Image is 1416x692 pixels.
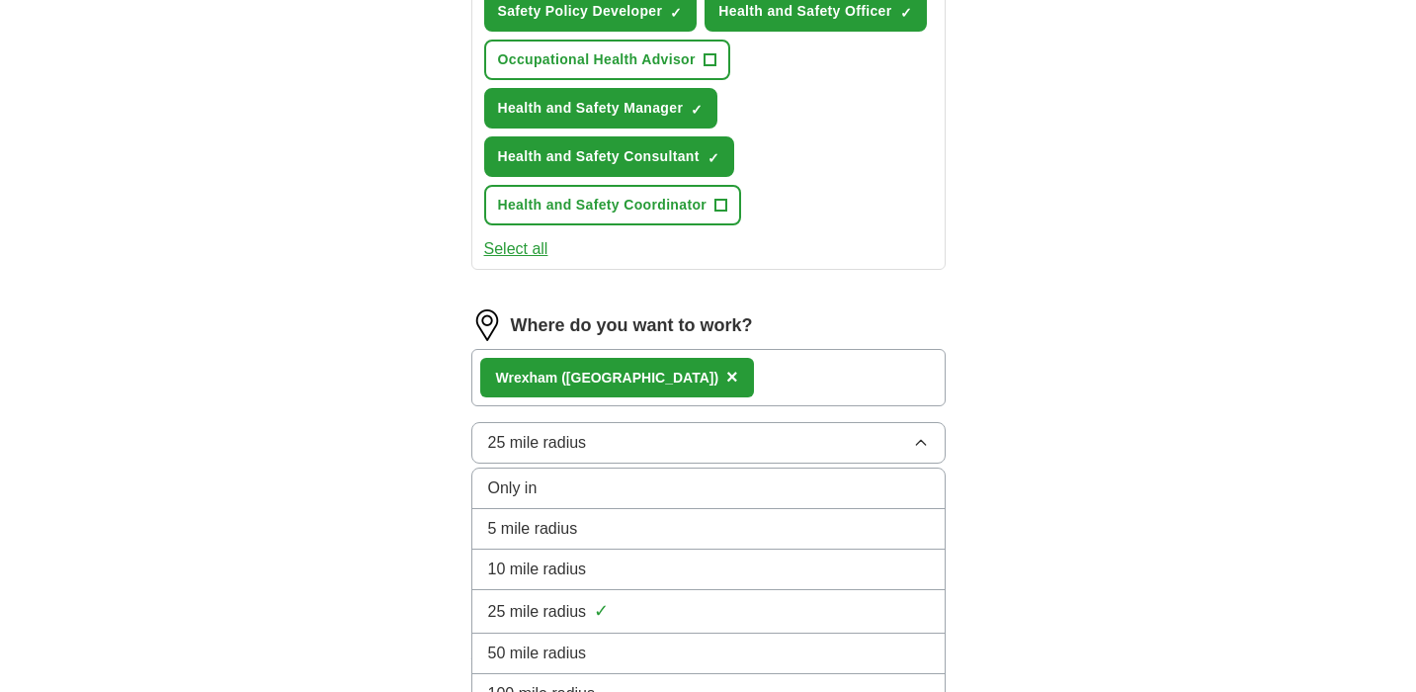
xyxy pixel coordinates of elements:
[484,88,718,129] button: Health and Safety Manager✓
[488,600,587,624] span: 25 mile radius
[484,40,730,80] button: Occupational Health Advisor
[726,366,738,388] span: ×
[511,312,753,339] label: Where do you want to work?
[708,150,719,166] span: ✓
[498,1,663,22] span: Safety Policy Developer
[498,49,696,70] span: Occupational Health Advisor
[484,185,742,225] button: Health and Safety Coordinator
[561,370,718,386] span: ([GEOGRAPHIC_DATA])
[691,102,703,118] span: ✓
[488,558,587,581] span: 10 mile radius
[726,363,738,392] button: ×
[498,195,708,216] span: Health and Safety Coordinator
[498,98,684,119] span: Health and Safety Manager
[484,136,734,177] button: Health and Safety Consultant✓
[471,309,503,341] img: location.png
[718,1,891,22] span: Health and Safety Officer
[488,476,538,500] span: Only in
[670,5,682,21] span: ✓
[594,598,609,625] span: ✓
[496,370,558,386] strong: Wrexham
[488,517,578,541] span: 5 mile radius
[488,431,587,455] span: 25 mile radius
[488,642,587,665] span: 50 mile radius
[484,237,548,261] button: Select all
[471,422,946,464] button: 25 mile radius
[900,5,912,21] span: ✓
[498,146,700,167] span: Health and Safety Consultant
